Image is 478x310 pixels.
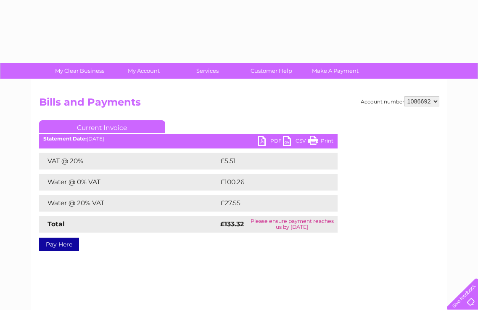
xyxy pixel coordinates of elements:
[301,63,370,79] a: Make A Payment
[220,220,244,228] strong: £133.32
[283,136,308,148] a: CSV
[48,220,65,228] strong: Total
[308,136,333,148] a: Print
[218,153,317,170] td: £5.51
[39,238,79,251] a: Pay Here
[39,195,218,212] td: Water @ 20% VAT
[247,216,338,233] td: Please ensure payment reaches us by [DATE]
[173,63,242,79] a: Services
[45,63,114,79] a: My Clear Business
[39,120,165,133] a: Current Invoice
[109,63,178,79] a: My Account
[218,174,322,191] td: £100.26
[361,96,439,106] div: Account number
[39,174,218,191] td: Water @ 0% VAT
[237,63,306,79] a: Customer Help
[43,135,87,142] b: Statement Date:
[39,153,218,170] td: VAT @ 20%
[258,136,283,148] a: PDF
[39,136,338,142] div: [DATE]
[218,195,320,212] td: £27.55
[39,96,439,112] h2: Bills and Payments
